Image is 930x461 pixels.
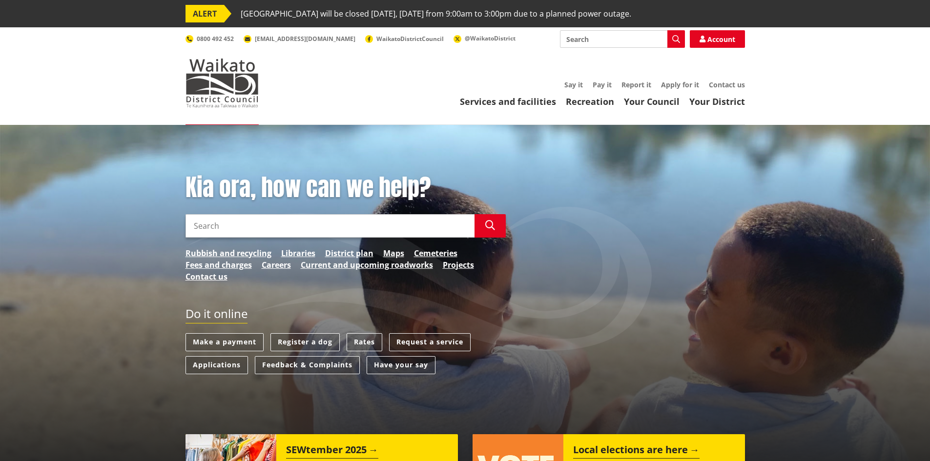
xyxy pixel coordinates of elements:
a: Feedback & Complaints [255,356,360,374]
a: Applications [186,356,248,374]
span: [EMAIL_ADDRESS][DOMAIN_NAME] [255,35,355,43]
a: Your Council [624,96,680,107]
a: Request a service [389,333,471,351]
a: Libraries [281,247,315,259]
span: [GEOGRAPHIC_DATA] will be closed [DATE], [DATE] from 9:00am to 3:00pm due to a planned power outage. [241,5,631,22]
a: Maps [383,247,404,259]
a: Projects [443,259,474,271]
a: @WaikatoDistrict [454,34,516,42]
input: Search input [186,214,475,238]
a: Apply for it [661,80,699,89]
a: 0800 492 452 [186,35,234,43]
a: Make a payment [186,333,264,351]
a: Careers [262,259,291,271]
a: Say it [564,80,583,89]
a: District plan [325,247,373,259]
a: WaikatoDistrictCouncil [365,35,444,43]
a: Contact us [186,271,227,282]
a: Rubbish and recycling [186,247,271,259]
span: 0800 492 452 [197,35,234,43]
a: Have your say [367,356,435,374]
a: Your District [689,96,745,107]
a: Report it [621,80,651,89]
h2: SEWtember 2025 [286,444,378,459]
a: Services and facilities [460,96,556,107]
span: @WaikatoDistrict [465,34,516,42]
a: Fees and charges [186,259,252,271]
h2: Local elections are here [573,444,700,459]
a: Recreation [566,96,614,107]
a: Account [690,30,745,48]
a: Register a dog [270,333,340,351]
span: WaikatoDistrictCouncil [376,35,444,43]
h1: Kia ora, how can we help? [186,174,506,202]
a: Pay it [593,80,612,89]
a: [EMAIL_ADDRESS][DOMAIN_NAME] [244,35,355,43]
input: Search input [560,30,685,48]
a: Cemeteries [414,247,457,259]
a: Contact us [709,80,745,89]
h2: Do it online [186,307,248,324]
img: Waikato District Council - Te Kaunihera aa Takiwaa o Waikato [186,59,259,107]
span: ALERT [186,5,224,22]
a: Current and upcoming roadworks [301,259,433,271]
a: Rates [347,333,382,351]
